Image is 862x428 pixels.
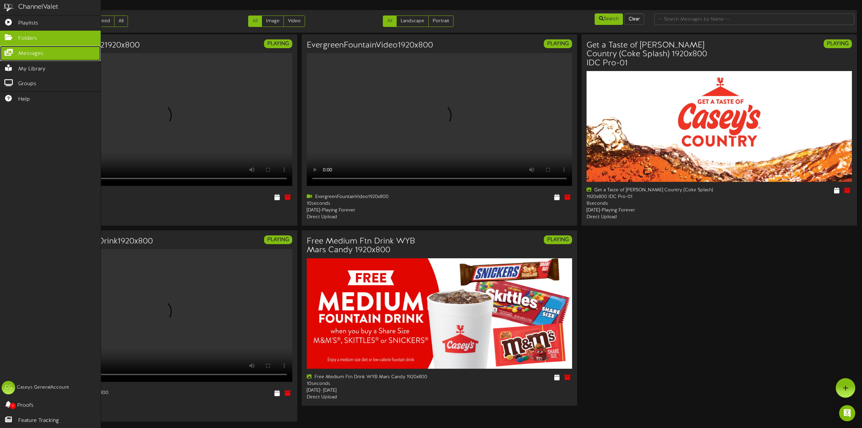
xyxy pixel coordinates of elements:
[2,381,15,394] div: CG
[90,15,114,27] a: Expired
[18,35,37,42] span: Folders
[307,258,572,369] img: d832a305-db1f-45d2-aa52-74cad1b54ed0.png
[587,187,714,200] div: Get a Taste of [PERSON_NAME] Country (Coke Splash) 1920x800 IDC Pro-01
[587,207,714,214] div: [DATE] - Playing Forever
[307,237,434,255] h3: Free Medium Ftn Drink WYB Mars Candy 1920x800
[114,15,128,27] a: All
[248,15,262,27] a: All
[307,194,434,200] div: EvergreenFountainVideo1920x800
[267,237,289,243] strong: PLAYING
[307,53,572,186] video: Your browser does not support HTML5 video.
[827,41,849,47] strong: PLAYING
[307,387,434,394] div: [DATE] - [DATE]
[17,402,34,409] span: Proofs
[18,65,45,73] span: My Library
[17,384,69,391] div: Caseys GeneralAccount
[18,20,38,27] span: Playlists
[27,249,292,382] video: Your browser does not support HTML5 video.
[383,15,397,27] a: All
[307,381,434,387] div: 10 seconds
[307,200,434,207] div: 10 seconds
[547,41,569,47] strong: PLAYING
[587,200,714,207] div: 8 seconds
[262,15,284,27] a: Image
[10,403,16,409] span: 0
[267,41,289,47] strong: PLAYING
[587,71,852,182] img: 4ccc528e-76cc-4eb8-a856-ada614115419.jpg
[624,13,644,25] button: Clear
[18,50,43,58] span: Messages
[547,237,569,243] strong: PLAYING
[307,214,434,221] div: Direct Upload
[307,207,434,214] div: [DATE] - Playing Forever
[284,15,305,27] a: Video
[587,41,714,68] h3: Get a Taste of [PERSON_NAME] Country (Coke Splash) 1920x800 IDC Pro-01
[27,53,292,186] video: Your browser does not support HTML5 video.
[839,405,855,421] div: Open Intercom Messenger
[595,13,623,25] button: Search
[18,417,59,425] span: Feature Tracking
[18,80,36,88] span: Groups
[307,41,433,50] h3: EvergreenFountainVideo1920x800
[396,15,429,27] a: Landscape
[654,13,854,25] input: -- Search Messages by Name --
[428,15,454,27] a: Portrait
[307,394,434,401] div: Direct Upload
[587,214,714,221] div: Direct Upload
[18,96,30,103] span: Help
[307,374,434,381] div: Free Medium Ftn Drink WYB Mars Candy 1920x800
[18,2,58,12] div: ChannelValet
